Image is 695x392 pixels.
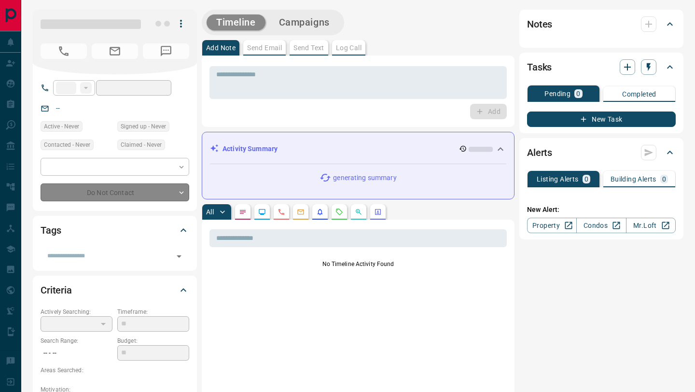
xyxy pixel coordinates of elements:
div: Tags [41,219,189,242]
p: 0 [662,176,666,182]
p: Areas Searched: [41,366,189,375]
p: 0 [584,176,588,182]
div: Tasks [527,56,676,79]
p: No Timeline Activity Found [209,260,507,268]
p: Timeframe: [117,308,189,316]
h2: Alerts [527,145,552,160]
p: All [206,209,214,215]
svg: Emails [297,208,305,216]
a: Condos [576,218,626,233]
svg: Lead Browsing Activity [258,208,266,216]
span: Active - Never [44,122,79,131]
div: Do Not Contact [41,183,189,201]
svg: Opportunities [355,208,362,216]
span: No Number [143,43,189,59]
svg: Calls [278,208,285,216]
div: Alerts [527,141,676,164]
h2: Notes [527,16,552,32]
svg: Notes [239,208,247,216]
a: -- [56,104,60,112]
span: No Email [92,43,138,59]
button: New Task [527,112,676,127]
p: generating summary [333,173,396,183]
h2: Tasks [527,59,552,75]
p: Add Note [206,44,236,51]
p: Listing Alerts [537,176,579,182]
span: Contacted - Never [44,140,90,150]
p: -- - -- [41,345,112,361]
p: Actively Searching: [41,308,112,316]
p: Search Range: [41,336,112,345]
p: Pending [544,90,570,97]
a: Property [527,218,577,233]
button: Open [172,250,186,263]
svg: Agent Actions [374,208,382,216]
svg: Requests [335,208,343,216]
button: Timeline [207,14,265,30]
span: No Number [41,43,87,59]
p: Activity Summary [222,144,278,154]
a: Mr.Loft [626,218,676,233]
p: Budget: [117,336,189,345]
div: Criteria [41,279,189,302]
button: Campaigns [269,14,339,30]
p: 0 [576,90,580,97]
h2: Tags [41,223,61,238]
div: Notes [527,13,676,36]
div: Activity Summary [210,140,506,158]
svg: Listing Alerts [316,208,324,216]
p: New Alert: [527,205,676,215]
span: Claimed - Never [121,140,162,150]
span: Signed up - Never [121,122,166,131]
p: Completed [622,91,656,98]
h2: Criteria [41,282,72,298]
p: Building Alerts [611,176,656,182]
